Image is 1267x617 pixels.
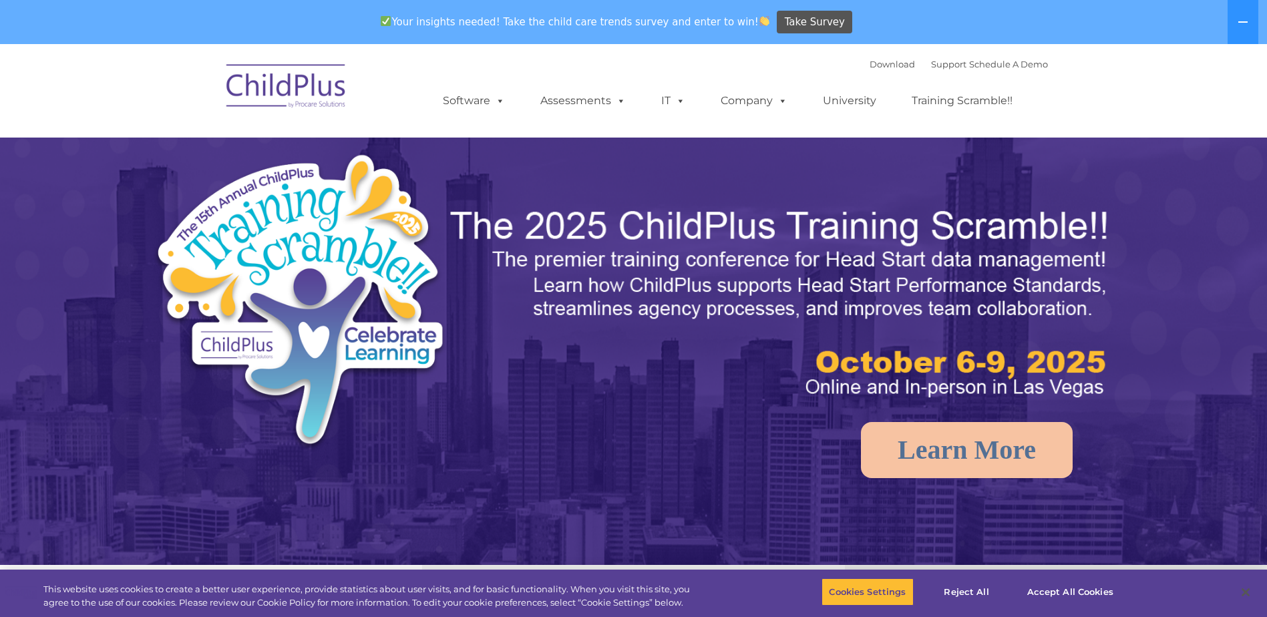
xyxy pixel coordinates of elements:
[777,11,852,34] a: Take Survey
[186,88,226,98] span: Last name
[186,143,242,153] span: Phone number
[969,59,1048,69] a: Schedule A Demo
[527,87,639,114] a: Assessments
[1020,578,1121,606] button: Accept All Cookies
[429,87,518,114] a: Software
[870,59,1048,69] font: |
[898,87,1026,114] a: Training Scramble!!
[925,578,1009,606] button: Reject All
[870,59,915,69] a: Download
[707,87,801,114] a: Company
[809,87,890,114] a: University
[785,11,845,34] span: Take Survey
[648,87,699,114] a: IT
[43,583,697,609] div: This website uses cookies to create a better user experience, provide statistics about user visit...
[381,16,391,26] img: ✅
[759,16,769,26] img: 👏
[375,9,775,35] span: Your insights needed! Take the child care trends survey and enter to win!
[861,422,1073,478] a: Learn More
[1231,578,1260,607] button: Close
[822,578,913,606] button: Cookies Settings
[931,59,966,69] a: Support
[220,55,353,122] img: ChildPlus by Procare Solutions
